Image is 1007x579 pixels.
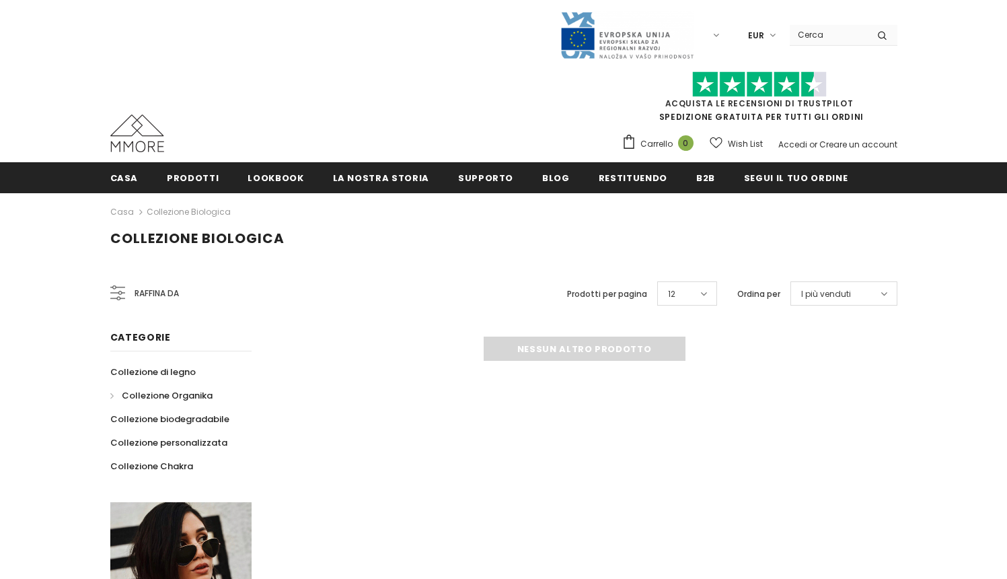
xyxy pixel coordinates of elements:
[567,287,647,301] label: Prodotti per pagina
[737,287,780,301] label: Ordina per
[599,172,667,184] span: Restituendo
[819,139,897,150] a: Creare un account
[167,172,219,184] span: Prodotti
[248,162,303,193] a: Lookbook
[110,413,229,425] span: Collezione biodegradabile
[110,172,139,184] span: Casa
[778,139,807,150] a: Accedi
[110,162,139,193] a: Casa
[748,29,764,42] span: EUR
[110,331,171,344] span: Categorie
[665,98,854,109] a: Acquista le recensioni di TrustPilot
[801,287,851,301] span: I più venduti
[110,460,193,473] span: Collezione Chakra
[122,389,213,402] span: Collezione Organika
[696,162,715,193] a: B2B
[110,454,193,478] a: Collezione Chakra
[167,162,219,193] a: Prodotti
[692,71,827,98] img: Fidati di Pilot Stars
[790,25,867,44] input: Search Site
[110,436,227,449] span: Collezione personalizzata
[560,11,694,60] img: Javni Razpis
[728,137,763,151] span: Wish List
[744,172,848,184] span: Segui il tuo ordine
[110,407,229,431] a: Collezione biodegradabile
[110,229,285,248] span: Collezione biologica
[668,287,675,301] span: 12
[110,204,134,220] a: Casa
[542,162,570,193] a: Blog
[110,366,196,378] span: Collezione di legno
[542,172,570,184] span: Blog
[744,162,848,193] a: Segui il tuo ordine
[622,77,897,123] span: SPEDIZIONE GRATUITA PER TUTTI GLI ORDINI
[110,114,164,152] img: Casi MMORE
[710,132,763,156] a: Wish List
[110,360,196,384] a: Collezione di legno
[333,162,429,193] a: La nostra storia
[110,384,213,407] a: Collezione Organika
[809,139,817,150] span: or
[147,206,231,217] a: Collezione biologica
[458,172,513,184] span: supporto
[696,172,715,184] span: B2B
[458,162,513,193] a: supporto
[248,172,303,184] span: Lookbook
[678,135,694,151] span: 0
[135,286,179,301] span: Raffina da
[622,134,700,154] a: Carrello 0
[640,137,673,151] span: Carrello
[110,431,227,454] a: Collezione personalizzata
[333,172,429,184] span: La nostra storia
[599,162,667,193] a: Restituendo
[560,29,694,40] a: Javni Razpis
